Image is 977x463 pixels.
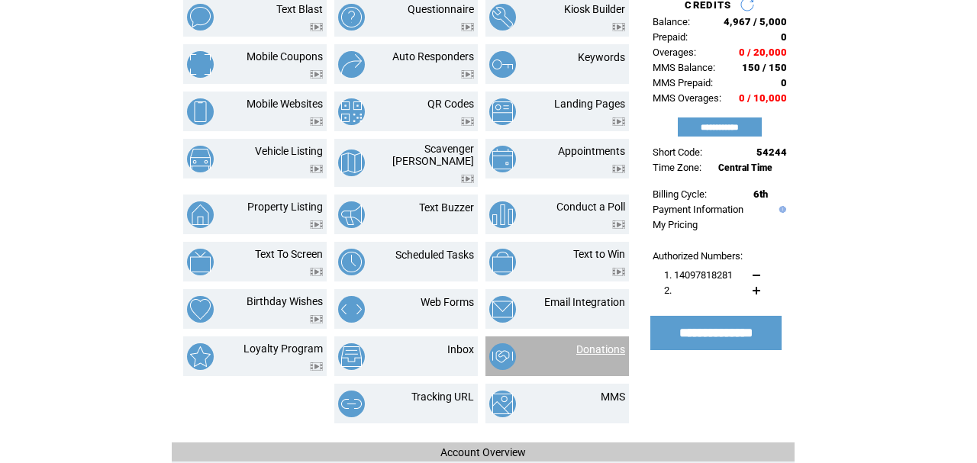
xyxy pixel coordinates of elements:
img: text-to-screen.png [187,249,214,275]
img: video.png [612,23,625,31]
span: Short Code: [653,146,702,158]
a: Tracking URL [411,391,474,403]
img: video.png [461,70,474,79]
span: 150 / 150 [742,62,787,73]
img: appointments.png [489,146,516,172]
span: 4,967 / 5,000 [724,16,787,27]
span: MMS Prepaid: [653,77,713,88]
img: video.png [612,268,625,276]
span: MMS Balance: [653,62,715,73]
img: video.png [310,23,323,31]
span: Authorized Numbers: [653,250,743,262]
img: scheduled-tasks.png [338,249,365,275]
img: help.gif [775,206,786,213]
a: Inbox [447,343,474,355]
img: property-listing.png [187,201,214,228]
span: 6th [753,188,768,200]
img: web-forms.png [338,296,365,323]
a: Mobile Websites [247,98,323,110]
span: Time Zone: [653,162,701,173]
img: video.png [310,315,323,323]
a: Mobile Coupons [247,50,323,63]
img: kiosk-builder.png [489,4,516,31]
img: landing-pages.png [489,98,516,125]
img: video.png [310,165,323,173]
img: conduct-a-poll.png [489,201,516,228]
a: Birthday Wishes [247,295,323,307]
span: Central Time [718,162,772,173]
img: video.png [612,220,625,229]
a: Loyalty Program [243,342,323,355]
a: Web Forms [421,296,474,308]
a: Text Blast [276,3,323,15]
img: tracking-url.png [338,391,365,417]
span: 0 [781,77,787,88]
span: 2. [664,285,672,296]
span: Overages: [653,47,696,58]
img: auto-responders.png [338,51,365,78]
img: video.png [310,362,323,371]
span: Prepaid: [653,31,688,43]
a: Kiosk Builder [564,3,625,15]
span: MMS Overages: [653,92,721,104]
a: Landing Pages [554,98,625,110]
img: video.png [612,117,625,126]
a: Scavenger [PERSON_NAME] [392,143,474,167]
img: qr-codes.png [338,98,365,125]
a: Text to Win [573,248,625,260]
img: video.png [461,117,474,126]
img: text-buzzer.png [338,201,365,228]
img: video.png [461,23,474,31]
a: Text Buzzer [419,201,474,214]
img: mms.png [489,391,516,417]
a: Email Integration [544,296,625,308]
a: Text To Screen [255,248,323,260]
img: loyalty-program.png [187,343,214,370]
img: video.png [461,175,474,183]
span: Account Overview [440,446,526,458]
img: donations.png [489,343,516,370]
img: video.png [612,165,625,173]
a: MMS [601,391,625,403]
img: mobile-coupons.png [187,51,214,78]
span: 54244 [756,146,787,158]
span: 0 [781,31,787,43]
a: Donations [576,343,625,355]
img: video.png [310,70,323,79]
img: video.png [310,220,323,229]
span: 1. 14097818281 [664,269,733,281]
img: birthday-wishes.png [187,296,214,323]
img: scavenger-hunt.png [338,150,365,176]
img: text-to-win.png [489,249,516,275]
span: Balance: [653,16,690,27]
a: Questionnaire [408,3,474,15]
img: video.png [310,117,323,126]
a: Payment Information [653,204,743,215]
a: My Pricing [653,219,698,230]
span: 0 / 10,000 [739,92,787,104]
a: Conduct a Poll [556,201,625,213]
img: video.png [310,268,323,276]
a: Appointments [558,145,625,157]
img: inbox.png [338,343,365,370]
a: Property Listing [247,201,323,213]
a: Vehicle Listing [255,145,323,157]
img: text-blast.png [187,4,214,31]
a: Keywords [578,51,625,63]
img: mobile-websites.png [187,98,214,125]
img: vehicle-listing.png [187,146,214,172]
img: email-integration.png [489,296,516,323]
img: keywords.png [489,51,516,78]
a: Auto Responders [392,50,474,63]
img: questionnaire.png [338,4,365,31]
span: Billing Cycle: [653,188,707,200]
a: Scheduled Tasks [395,249,474,261]
a: QR Codes [427,98,474,110]
span: 0 / 20,000 [739,47,787,58]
